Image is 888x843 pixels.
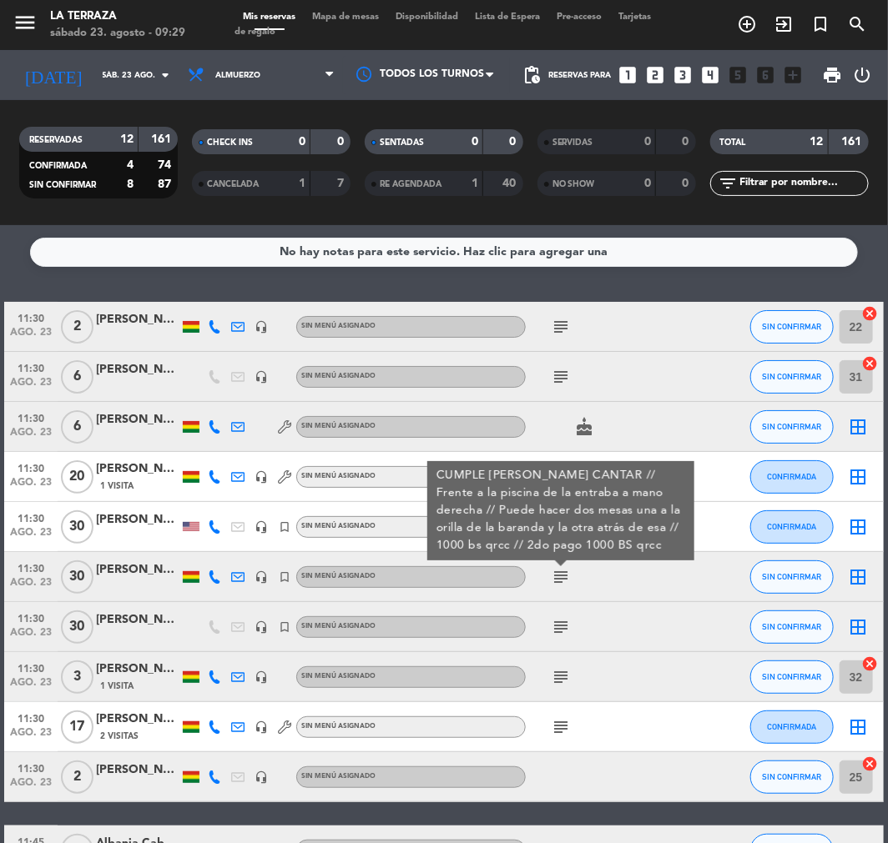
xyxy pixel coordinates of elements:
[810,14,830,34] i: turned_in_not
[255,770,268,784] i: headset_mic
[10,658,52,677] span: 11:30
[50,8,185,25] div: La Terraza
[783,64,805,86] i: add_box
[10,477,52,496] span: ago. 23
[100,730,139,743] span: 2 Visitas
[700,64,722,86] i: looks_4
[767,472,816,481] span: CONFIRMADA
[467,13,548,22] span: Lista de Espera
[301,473,376,479] span: Sin menú asignado
[767,722,816,731] span: CONFIRMADA
[10,577,52,596] span: ago. 23
[862,305,879,322] i: cancel
[29,136,83,144] span: RESERVADAS
[10,427,52,446] span: ago. 23
[387,13,467,22] span: Disponibilidad
[127,178,134,190] strong: 8
[762,672,821,681] span: SIN CONFIRMAR
[337,178,347,189] strong: 7
[548,13,610,22] span: Pre-acceso
[549,71,612,80] span: Reservas para
[215,71,260,80] span: Almuerzo
[436,467,686,554] div: CUMPLE [PERSON_NAME] CANTAR // Frente a la piscina de la entraba a mano derecha // Puede hacer do...
[750,710,834,744] button: CONFIRMADA
[552,180,595,188] span: NO SHOW
[10,677,52,696] span: ago. 23
[155,65,175,85] i: arrow_drop_down
[762,622,821,631] span: SIN CONFIRMAR
[337,136,347,148] strong: 0
[728,64,749,86] i: looks_5
[522,65,542,85] span: pending_actions
[255,620,268,634] i: headset_mic
[750,360,834,394] button: SIN CONFIRMAR
[502,178,519,189] strong: 40
[551,317,571,337] i: subject
[762,422,821,431] span: SIN CONFIRMAR
[299,178,305,189] strong: 1
[299,136,305,148] strong: 0
[849,417,869,437] i: border_all
[255,470,268,484] i: headset_mic
[847,14,867,34] i: search
[618,64,639,86] i: looks_one
[29,181,96,189] span: SIN CONFIRMAR
[301,573,376,580] span: Sin menú asignado
[10,327,52,346] span: ago. 23
[96,710,179,729] div: [PERSON_NAME]
[673,64,694,86] i: looks_3
[235,13,304,22] span: Mis reservas
[158,178,174,190] strong: 87
[551,667,571,687] i: subject
[61,360,93,394] span: 6
[849,467,869,487] i: border_all
[850,50,875,100] div: LOG OUT
[472,136,478,148] strong: 0
[96,459,179,479] div: [PERSON_NAME]
[255,520,268,534] i: headset_mic
[750,610,834,644] button: SIN CONFIRMAR
[301,523,376,529] span: Sin menú asignado
[96,660,179,679] div: [PERSON_NAME]
[10,777,52,796] span: ago. 23
[61,460,93,494] span: 20
[255,720,268,734] i: headset_mic
[849,567,869,587] i: border_all
[810,136,824,148] strong: 12
[96,360,179,379] div: [PERSON_NAME]
[10,458,52,477] span: 11:30
[13,58,94,92] i: [DATE]
[280,243,608,262] div: No hay notas para este servicio. Haz clic para agregar una
[61,760,93,794] span: 2
[278,570,291,584] i: turned_in_not
[472,178,478,189] strong: 1
[96,310,179,329] div: [PERSON_NAME]
[50,25,185,42] div: sábado 23. agosto - 09:29
[96,510,179,529] div: [PERSON_NAME]
[852,65,872,85] i: power_settings_new
[13,10,38,35] i: menu
[255,370,268,384] i: headset_mic
[737,14,757,34] i: add_circle_outline
[96,410,179,429] div: [PERSON_NAME]
[207,138,253,147] span: CHECK INS
[127,159,134,171] strong: 4
[10,608,52,627] span: 11:30
[10,508,52,527] span: 11:30
[13,10,38,41] button: menu
[841,136,865,148] strong: 161
[301,323,376,329] span: Sin menú asignado
[61,410,93,444] span: 6
[278,520,291,534] i: turned_in_not
[750,310,834,344] button: SIN CONFIRMAR
[61,560,93,594] span: 30
[304,13,387,22] span: Mapa de mesas
[862,355,879,372] i: cancel
[551,717,571,737] i: subject
[849,617,869,637] i: border_all
[762,322,821,331] span: SIN CONFIRMAR
[762,772,821,781] span: SIN CONFIRMAR
[120,133,134,145] strong: 12
[551,367,571,387] i: subject
[509,136,519,148] strong: 0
